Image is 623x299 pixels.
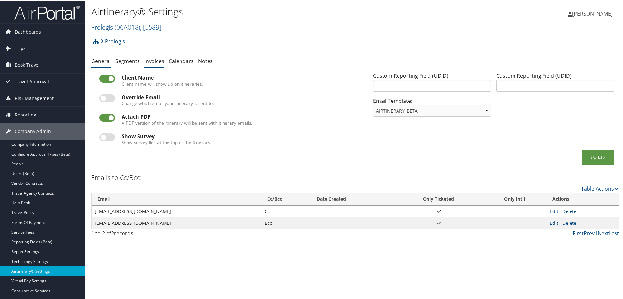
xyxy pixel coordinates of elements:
a: Prologis [91,22,161,31]
span: Trips [15,40,26,56]
span: Travel Approval [15,73,49,89]
td: [EMAIL_ADDRESS][DOMAIN_NAME] [92,205,261,217]
span: Reporting [15,106,36,122]
td: [EMAIL_ADDRESS][DOMAIN_NAME] [92,217,261,228]
th: Actions [546,192,619,205]
span: [PERSON_NAME] [572,9,613,17]
h3: Emails to Cc/Bcc: [91,172,142,182]
a: Last [609,229,619,236]
th: Only Int'l: activate to sort column ascending [483,192,546,205]
h1: Airtinerary® Settings [91,4,443,18]
label: Show survey link at the top of the itinerary [122,139,210,145]
a: Calendars [169,57,194,64]
span: Book Travel [15,56,40,73]
a: Delete [562,219,576,225]
div: Custom Reporting Field (UDID): [370,71,494,96]
span: ( 0CA018 ) [115,22,140,31]
a: Edit [550,219,558,225]
button: Update [582,149,614,165]
td: Cc [261,205,311,217]
span: Company Admin [15,123,51,139]
a: [PERSON_NAME] [568,3,619,23]
div: Attach PDF [122,113,347,119]
th: Date Created: activate to sort column ascending [311,192,395,205]
td: | [546,217,619,228]
label: Change which email your itinerary is sent to. [122,100,214,106]
a: First [573,229,584,236]
a: Segments [115,57,140,64]
div: 1 to 2 of records [91,229,219,240]
label: Client name will show up on itineraries. [122,80,203,87]
a: Prev [584,229,595,236]
a: Delete [562,208,576,214]
span: Dashboards [15,23,41,39]
label: A PDF version of the itinerary will be sent with itinerary emails. [122,119,252,126]
img: airportal-logo.png [14,4,80,20]
div: Show Survey [122,133,347,139]
div: Override Email [122,94,347,100]
td: Bcc [261,217,311,228]
a: 1 [595,229,598,236]
span: Risk Management [15,89,54,106]
a: Edit [550,208,558,214]
td: | [546,205,619,217]
a: Prologis [100,34,125,47]
span: , [ 5589 ] [140,22,161,31]
th: Email: activate to sort column ascending [92,192,261,205]
span: 2 [111,229,114,236]
a: Table Actions [581,184,619,192]
a: Invoices [144,57,164,64]
div: Custom Reporting Field (UDID): [494,71,617,96]
div: Client Name [122,74,347,80]
th: Only Ticketed: activate to sort column ascending [395,192,482,205]
a: General [91,57,111,64]
div: Email Template: [370,96,494,121]
a: Next [598,229,609,236]
th: Cc/Bcc: activate to sort column ascending [261,192,311,205]
a: Notes [198,57,213,64]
